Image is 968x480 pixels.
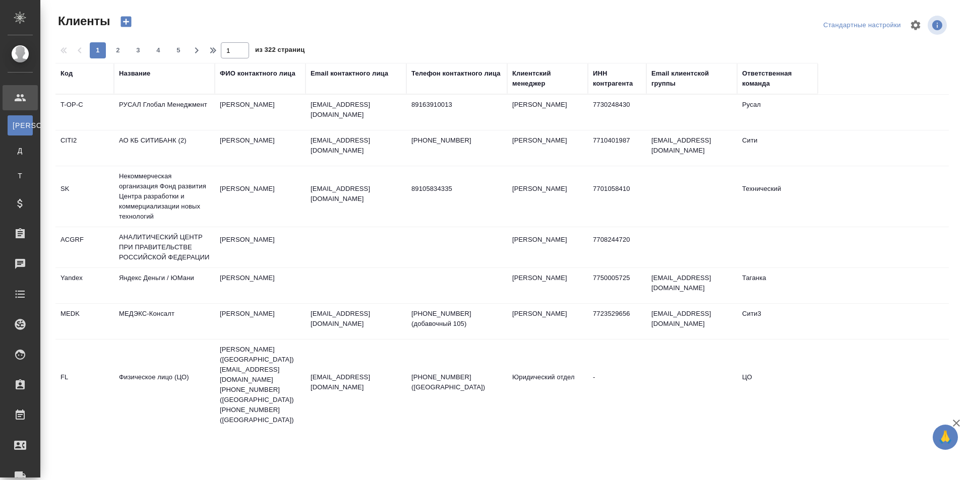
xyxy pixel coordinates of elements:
[114,304,215,339] td: МЕДЭКС-Консалт
[150,45,166,55] span: 4
[114,130,215,166] td: АО КБ СИТИБАНК (2)
[411,372,502,392] p: [PHONE_NUMBER] ([GEOGRAPHIC_DATA])
[55,367,114,402] td: FL
[8,115,33,135] a: [PERSON_NAME]
[114,367,215,402] td: Физическое лицо (ЦО)
[933,425,958,450] button: 🙏
[928,16,949,35] span: Посмотреть информацию
[130,45,146,55] span: 3
[737,304,818,339] td: Сити3
[170,45,187,55] span: 5
[588,179,646,214] td: 7701058410
[215,95,306,130] td: [PERSON_NAME]
[55,13,110,29] span: Клиенты
[507,230,588,265] td: [PERSON_NAME]
[311,135,401,156] p: [EMAIL_ADDRESS][DOMAIN_NAME]
[512,68,583,89] div: Клиентский менеджер
[903,13,928,37] span: Настроить таблицу
[593,68,641,89] div: ИНН контрагента
[215,268,306,303] td: [PERSON_NAME]
[114,95,215,130] td: РУСАЛ Глобал Менеджмент
[651,68,732,89] div: Email клиентской группы
[411,100,502,110] p: 89163910013
[507,304,588,339] td: [PERSON_NAME]
[55,268,114,303] td: Yandex
[411,309,502,329] p: [PHONE_NUMBER] (добавочный 105)
[130,42,146,58] button: 3
[507,367,588,402] td: Юридический отдел
[507,95,588,130] td: [PERSON_NAME]
[737,179,818,214] td: Технический
[55,304,114,339] td: MEDK
[8,166,33,186] a: Т
[55,130,114,166] td: CITI2
[60,68,73,79] div: Код
[255,44,305,58] span: из 322 страниц
[13,146,28,156] span: Д
[646,130,737,166] td: [EMAIL_ADDRESS][DOMAIN_NAME]
[220,68,295,79] div: ФИО контактного лица
[110,42,126,58] button: 2
[215,339,306,430] td: [PERSON_NAME] ([GEOGRAPHIC_DATA]) [EMAIL_ADDRESS][DOMAIN_NAME] [PHONE_NUMBER] ([GEOGRAPHIC_DATA])...
[13,171,28,181] span: Т
[119,68,150,79] div: Название
[411,135,502,146] p: [PHONE_NUMBER]
[215,230,306,265] td: [PERSON_NAME]
[737,367,818,402] td: ЦО
[588,95,646,130] td: 7730248430
[170,42,187,58] button: 5
[311,184,401,204] p: [EMAIL_ADDRESS][DOMAIN_NAME]
[13,120,28,130] span: [PERSON_NAME]
[55,230,114,265] td: ACGRF
[215,130,306,166] td: [PERSON_NAME]
[646,304,737,339] td: [EMAIL_ADDRESS][DOMAIN_NAME]
[411,68,501,79] div: Телефон контактного лица
[821,18,903,33] div: split button
[588,367,646,402] td: -
[311,309,401,329] p: [EMAIL_ADDRESS][DOMAIN_NAME]
[588,268,646,303] td: 7750005725
[55,95,114,130] td: T-OP-C
[114,268,215,303] td: Яндекс Деньги / ЮМани
[150,42,166,58] button: 4
[588,130,646,166] td: 7710401987
[588,230,646,265] td: 7708244720
[215,179,306,214] td: [PERSON_NAME]
[411,184,502,194] p: 89105834335
[646,268,737,303] td: [EMAIL_ADDRESS][DOMAIN_NAME]
[507,179,588,214] td: [PERSON_NAME]
[737,95,818,130] td: Русал
[114,227,215,267] td: АНАЛИТИЧЕСКИЙ ЦЕНТР ПРИ ПРАВИТЕЛЬСТВЕ РОССИЙСКОЙ ФЕДЕРАЦИИ
[742,68,813,89] div: Ответственная команда
[507,130,588,166] td: [PERSON_NAME]
[311,68,388,79] div: Email контактного лица
[588,304,646,339] td: 7723529656
[110,45,126,55] span: 2
[737,130,818,166] td: Сити
[8,141,33,161] a: Д
[311,100,401,120] p: [EMAIL_ADDRESS][DOMAIN_NAME]
[937,427,954,448] span: 🙏
[114,166,215,227] td: Некоммерческая организация Фонд развития Центра разработки и коммерциализации новых технологий
[55,179,114,214] td: SK
[507,268,588,303] td: [PERSON_NAME]
[737,268,818,303] td: Таганка
[114,13,138,30] button: Создать
[215,304,306,339] td: [PERSON_NAME]
[311,372,401,392] p: [EMAIL_ADDRESS][DOMAIN_NAME]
